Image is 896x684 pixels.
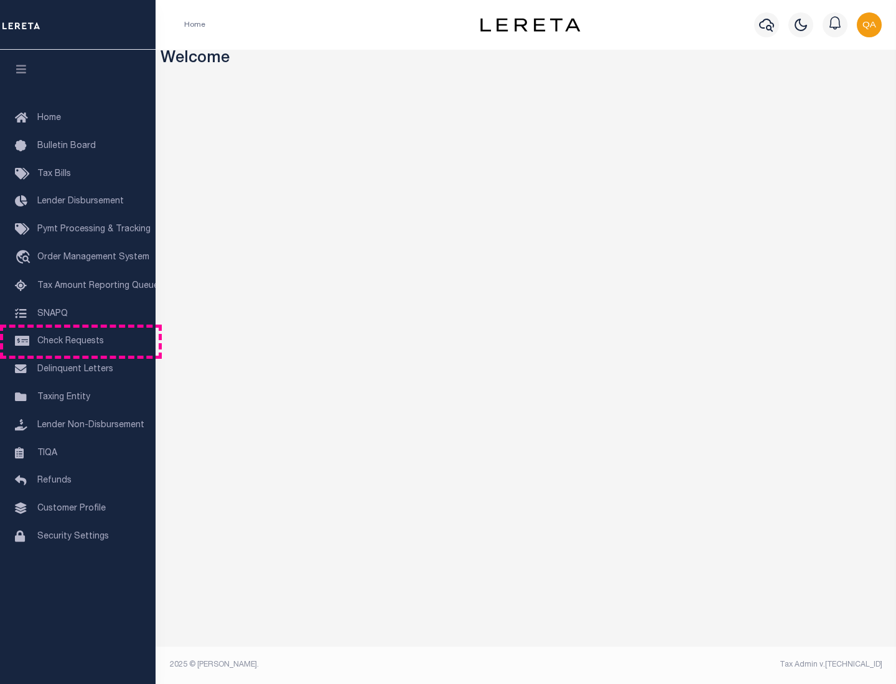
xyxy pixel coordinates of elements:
[857,12,882,37] img: svg+xml;base64,PHN2ZyB4bWxucz0iaHR0cDovL3d3dy53My5vcmcvMjAwMC9zdmciIHBvaW50ZXItZXZlbnRzPSJub25lIi...
[37,476,72,485] span: Refunds
[535,659,882,670] div: Tax Admin v.[TECHNICAL_ID]
[37,448,57,457] span: TIQA
[37,170,71,178] span: Tax Bills
[15,250,35,266] i: travel_explore
[37,197,124,206] span: Lender Disbursement
[37,114,61,122] span: Home
[37,337,104,346] span: Check Requests
[480,18,580,32] img: logo-dark.svg
[161,50,892,69] h3: Welcome
[37,421,144,430] span: Lender Non-Disbursement
[37,504,106,513] span: Customer Profile
[37,142,96,150] span: Bulletin Board
[37,253,149,262] span: Order Management System
[37,532,109,541] span: Security Settings
[184,19,205,30] li: Home
[37,282,159,290] span: Tax Amount Reporting Queue
[37,225,151,234] span: Pymt Processing & Tracking
[161,659,526,670] div: 2025 © [PERSON_NAME].
[37,309,68,318] span: SNAPQ
[37,393,90,402] span: Taxing Entity
[37,365,113,374] span: Delinquent Letters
